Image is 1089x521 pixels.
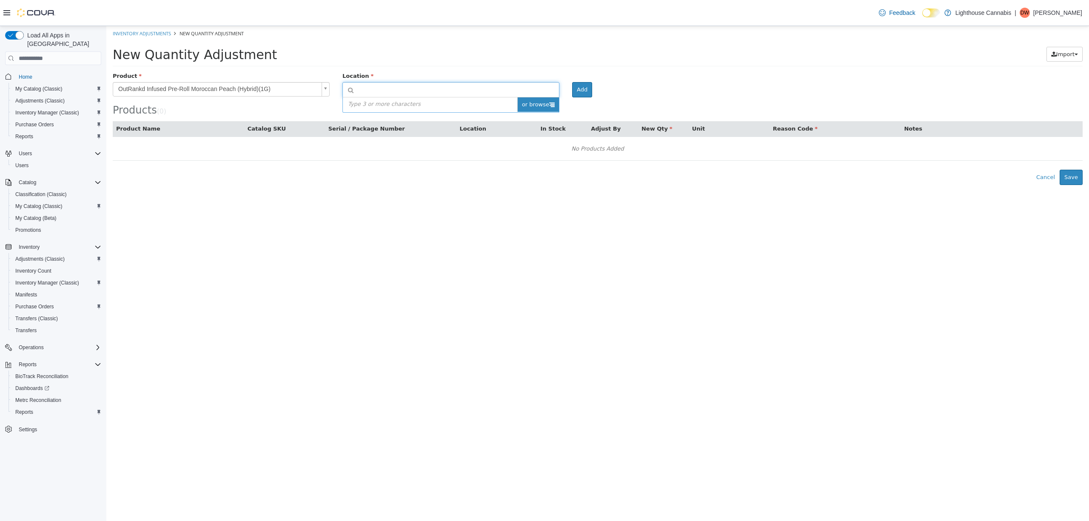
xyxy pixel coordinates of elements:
[9,212,105,224] button: My Catalog (Beta)
[15,359,101,370] span: Reports
[12,201,66,211] a: My Catalog (Classic)
[15,424,101,435] span: Settings
[12,254,68,264] a: Adjustments (Classic)
[19,344,44,351] span: Operations
[15,97,65,104] span: Adjustments (Classic)
[535,100,566,106] span: New Qty
[411,71,453,86] span: or browse
[940,21,976,36] button: Import
[9,313,105,325] button: Transfers (Classic)
[15,242,43,252] button: Inventory
[9,370,105,382] button: BioTrack Reconciliation
[12,313,61,324] a: Transfers (Classic)
[9,188,105,200] button: Classification (Classic)
[15,203,63,210] span: My Catalog (Classic)
[12,395,101,405] span: Metrc Reconciliation
[9,394,105,406] button: Metrc Reconciliation
[15,72,36,82] a: Home
[15,327,37,334] span: Transfers
[9,301,105,313] button: Purchase Orders
[9,382,105,394] a: Dashboards
[236,47,267,53] span: Location
[12,407,37,417] a: Reports
[12,313,101,324] span: Transfers (Classic)
[6,78,51,90] span: Products
[12,160,32,171] a: Users
[19,150,32,157] span: Users
[12,201,101,211] span: My Catalog (Classic)
[15,359,40,370] button: Reports
[17,9,55,17] img: Cova
[6,21,171,36] span: New Quantity Adjustment
[15,409,33,416] span: Reports
[9,83,105,95] button: My Catalog (Classic)
[1033,8,1082,18] p: [PERSON_NAME]
[15,315,58,322] span: Transfers (Classic)
[15,291,37,298] span: Manifests
[51,82,60,89] small: ( )
[950,25,968,31] span: Import
[2,342,105,353] button: Operations
[12,189,101,199] span: Classification (Classic)
[9,200,105,212] button: My Catalog (Classic)
[12,383,101,393] span: Dashboards
[12,108,83,118] a: Inventory Manager (Classic)
[12,371,72,381] a: BioTrack Reconciliation
[12,383,53,393] a: Dashboards
[15,385,49,392] span: Dashboards
[141,99,181,107] button: Catalog SKU
[15,133,33,140] span: Reports
[12,117,971,129] div: No Products Added
[2,177,105,188] button: Catalog
[955,8,1012,18] p: Lighthouse Cannabis
[12,225,101,235] span: Promotions
[73,4,137,11] span: New Quantity Adjustment
[12,290,101,300] span: Manifests
[15,279,79,286] span: Inventory Manager (Classic)
[9,253,105,265] button: Adjustments (Classic)
[889,9,915,17] span: Feedback
[12,213,101,223] span: My Catalog (Beta)
[925,144,953,159] button: Cancel
[15,424,40,435] a: Settings
[6,56,223,71] a: OutRankd Infused Pre-Roll Moroccan Peach (Hybrid)(1G)
[222,99,300,107] button: Serial / Package Number
[12,371,101,381] span: BioTrack Reconciliation
[875,4,918,21] a: Feedback
[12,254,101,264] span: Adjustments (Classic)
[53,82,57,89] span: 0
[2,70,105,83] button: Home
[667,100,711,106] span: Reason Code
[12,266,55,276] a: Inventory Count
[15,71,101,82] span: Home
[15,227,41,233] span: Promotions
[466,56,486,71] button: Add
[12,395,65,405] a: Metrc Reconciliation
[15,191,67,198] span: Classification (Classic)
[12,96,68,106] a: Adjustments (Classic)
[15,256,65,262] span: Adjustments (Classic)
[434,99,461,107] button: In Stock
[19,244,40,251] span: Inventory
[9,131,105,142] button: Reports
[6,47,35,53] span: Product
[12,290,40,300] a: Manifests
[19,426,37,433] span: Settings
[485,99,516,107] button: Adjust By
[12,278,83,288] a: Inventory Manager (Classic)
[12,84,66,94] a: My Catalog (Classic)
[922,9,940,17] input: Dark Mode
[12,131,101,142] span: Reports
[15,121,54,128] span: Purchase Orders
[6,4,65,11] a: Inventory Adjustments
[15,177,101,188] span: Catalog
[15,268,51,274] span: Inventory Count
[9,289,105,301] button: Manifests
[5,67,101,458] nav: Complex example
[953,144,976,159] button: Save
[12,160,101,171] span: Users
[15,85,63,92] span: My Catalog (Classic)
[12,120,57,130] a: Purchase Orders
[9,119,105,131] button: Purchase Orders
[12,325,40,336] a: Transfers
